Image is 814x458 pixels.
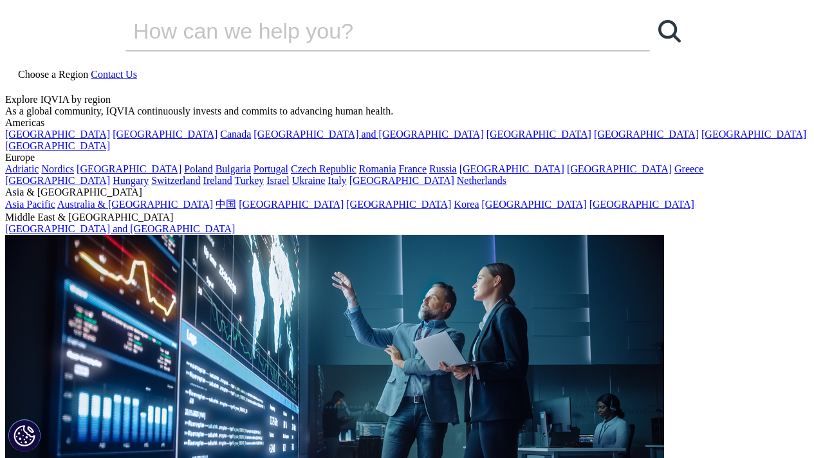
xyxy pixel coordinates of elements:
[113,175,149,186] a: Hungary
[349,175,454,186] a: [GEOGRAPHIC_DATA]
[5,129,110,140] a: [GEOGRAPHIC_DATA]
[429,163,457,174] a: Russia
[5,199,55,210] a: Asia Pacific
[216,163,251,174] a: Bulgaria
[594,129,699,140] a: [GEOGRAPHIC_DATA]
[486,129,591,140] a: [GEOGRAPHIC_DATA]
[589,199,694,210] a: [GEOGRAPHIC_DATA]
[5,105,809,117] div: As a global community, IQVIA continuously invests and commits to advancing human health.
[457,175,506,186] a: Netherlands
[216,199,236,210] a: 中国
[567,163,672,174] a: [GEOGRAPHIC_DATA]
[57,199,213,210] a: Australia & [GEOGRAPHIC_DATA]
[328,175,346,186] a: Italy
[701,129,806,140] a: [GEOGRAPHIC_DATA]
[184,163,212,174] a: Poland
[151,175,200,186] a: Switzerland
[203,175,232,186] a: Ireland
[399,163,427,174] a: France
[459,163,564,174] a: [GEOGRAPHIC_DATA]
[5,212,809,223] div: Middle East & [GEOGRAPHIC_DATA]
[5,187,809,198] div: Asia & [GEOGRAPHIC_DATA]
[359,163,396,174] a: Romania
[254,163,288,174] a: Portugal
[5,163,39,174] a: Adriatic
[674,163,703,174] a: Greece
[220,129,251,140] a: Canada
[5,94,809,105] div: Explore IQVIA by region
[454,199,479,210] a: Korea
[239,199,344,210] a: [GEOGRAPHIC_DATA]
[5,152,809,163] div: Europe
[235,175,264,186] a: Turkey
[5,117,809,129] div: Americas
[650,12,689,50] a: 搜索
[5,140,110,151] a: [GEOGRAPHIC_DATA]
[254,129,483,140] a: [GEOGRAPHIC_DATA] and [GEOGRAPHIC_DATA]
[346,199,451,210] a: [GEOGRAPHIC_DATA]
[91,69,137,80] a: Contact Us
[658,20,681,42] svg: Search
[113,129,217,140] a: [GEOGRAPHIC_DATA]
[5,223,235,234] a: [GEOGRAPHIC_DATA] and [GEOGRAPHIC_DATA]
[8,419,41,452] button: Cookie 设置
[291,163,356,174] a: Czech Republic
[292,175,326,186] a: Ukraine
[125,12,613,50] input: 搜索
[482,199,587,210] a: [GEOGRAPHIC_DATA]
[77,163,181,174] a: [GEOGRAPHIC_DATA]
[18,69,88,80] span: Choose a Region
[266,175,290,186] a: Israel
[41,163,74,174] a: Nordics
[5,175,110,186] a: [GEOGRAPHIC_DATA]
